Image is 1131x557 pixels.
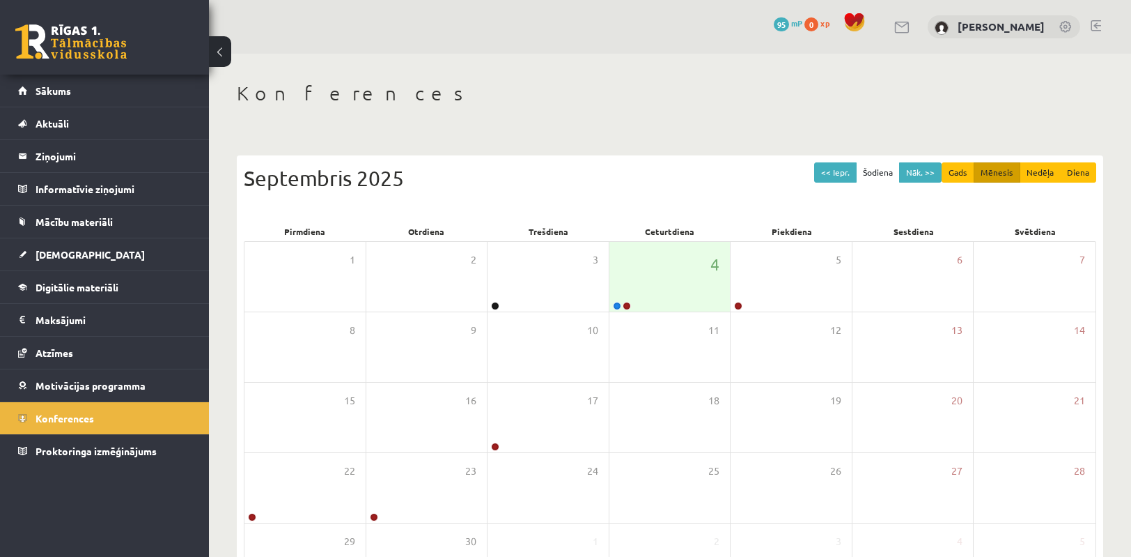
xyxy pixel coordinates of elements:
[18,173,192,205] a: Informatīvie ziņojumi
[350,323,355,338] span: 8
[951,393,962,409] span: 20
[731,222,852,241] div: Piekdiena
[487,222,609,241] div: Trešdiena
[36,379,146,392] span: Motivācijas programma
[836,252,841,268] span: 5
[1074,323,1085,338] span: 14
[36,412,94,425] span: Konferences
[36,140,192,172] legend: Ziņojumi
[18,304,192,336] a: Maksājumi
[814,162,857,183] button: << Iepr.
[18,402,192,434] a: Konferences
[471,252,476,268] span: 2
[714,534,719,549] span: 2
[958,20,1045,33] a: [PERSON_NAME]
[36,173,192,205] legend: Informatīvie ziņojumi
[1079,252,1085,268] span: 7
[18,140,192,172] a: Ziņojumi
[1020,162,1061,183] button: Nedēļa
[18,337,192,369] a: Atzīmes
[1079,534,1085,549] span: 5
[609,222,731,241] div: Ceturtdiena
[899,162,942,183] button: Nāk. >>
[951,464,962,479] span: 27
[935,21,949,35] img: Jūlija Volkova
[830,393,841,409] span: 19
[244,222,366,241] div: Pirmdiena
[237,82,1103,105] h1: Konferences
[942,162,974,183] button: Gads
[1074,393,1085,409] span: 21
[36,248,145,261] span: [DEMOGRAPHIC_DATA]
[36,346,73,359] span: Atzīmes
[836,534,841,549] span: 3
[36,445,157,457] span: Proktoringa izmēģinājums
[774,17,789,31] span: 95
[708,464,719,479] span: 25
[587,464,598,479] span: 24
[471,323,476,338] span: 9
[830,323,841,338] span: 12
[18,107,192,139] a: Aktuāli
[465,393,476,409] span: 16
[344,464,355,479] span: 22
[36,117,69,130] span: Aktuāli
[804,17,818,31] span: 0
[36,84,71,97] span: Sākums
[18,206,192,238] a: Mācību materiāli
[15,24,127,59] a: Rīgas 1. Tālmācības vidusskola
[708,323,719,338] span: 11
[957,252,962,268] span: 6
[587,393,598,409] span: 17
[830,464,841,479] span: 26
[593,252,598,268] span: 3
[951,323,962,338] span: 13
[18,435,192,467] a: Proktoringa izmēģinājums
[1074,464,1085,479] span: 28
[774,17,802,29] a: 95 mP
[804,17,836,29] a: 0 xp
[974,222,1096,241] div: Svētdiena
[244,162,1096,194] div: Septembris 2025
[791,17,802,29] span: mP
[36,215,113,228] span: Mācību materiāli
[366,222,487,241] div: Otrdiena
[350,252,355,268] span: 1
[18,75,192,107] a: Sākums
[593,534,598,549] span: 1
[710,252,719,276] span: 4
[856,162,900,183] button: Šodiena
[18,238,192,270] a: [DEMOGRAPHIC_DATA]
[974,162,1020,183] button: Mēnesis
[708,393,719,409] span: 18
[18,271,192,303] a: Digitālie materiāli
[852,222,974,241] div: Sestdiena
[587,323,598,338] span: 10
[344,393,355,409] span: 15
[18,369,192,402] a: Motivācijas programma
[465,464,476,479] span: 23
[36,304,192,336] legend: Maksājumi
[957,534,962,549] span: 4
[820,17,829,29] span: xp
[1060,162,1096,183] button: Diena
[465,534,476,549] span: 30
[344,534,355,549] span: 29
[36,281,118,293] span: Digitālie materiāli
